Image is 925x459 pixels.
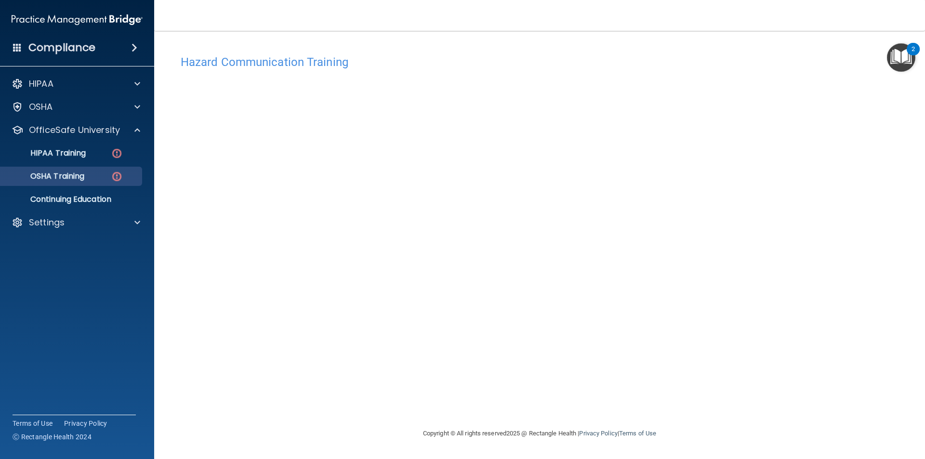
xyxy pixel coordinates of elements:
[12,124,140,136] a: OfficeSafe University
[12,78,140,90] a: HIPAA
[12,217,140,228] a: Settings
[912,49,915,62] div: 2
[6,195,138,204] p: Continuing Education
[12,101,140,113] a: OSHA
[887,43,915,72] button: Open Resource Center, 2 new notifications
[181,56,899,68] h4: Hazard Communication Training
[29,217,65,228] p: Settings
[6,171,84,181] p: OSHA Training
[64,419,107,428] a: Privacy Policy
[29,101,53,113] p: OSHA
[111,147,123,159] img: danger-circle.6113f641.png
[28,41,95,54] h4: Compliance
[29,78,53,90] p: HIPAA
[6,148,86,158] p: HIPAA Training
[579,430,617,437] a: Privacy Policy
[364,418,715,449] div: Copyright © All rights reserved 2025 @ Rectangle Health | |
[758,391,913,429] iframe: Drift Widget Chat Controller
[13,432,92,442] span: Ⓒ Rectangle Health 2024
[181,74,672,392] iframe: HCT
[13,419,53,428] a: Terms of Use
[29,124,120,136] p: OfficeSafe University
[12,10,143,29] img: PMB logo
[619,430,656,437] a: Terms of Use
[111,170,123,183] img: danger-circle.6113f641.png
